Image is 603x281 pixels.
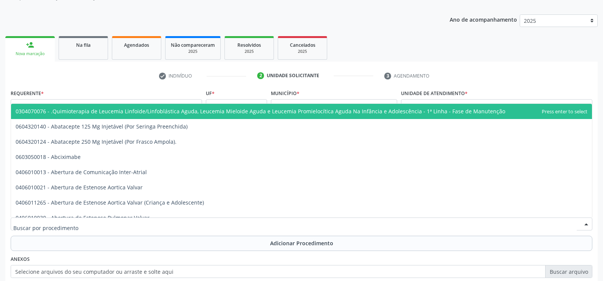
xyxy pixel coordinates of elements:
[404,102,577,110] span: Unidade de Saude da Familia Ver [PERSON_NAME]
[171,42,215,48] span: Não compareceram
[13,220,577,235] input: Buscar por procedimento
[11,254,30,265] label: Anexos
[283,49,321,54] div: 2025
[274,102,382,110] span: [PERSON_NAME]
[16,123,188,130] span: 0604320140 - Abatacepte 125 Mg Injetável (Por Seringa Preenchida)
[450,14,517,24] p: Ano de acompanhamento
[16,138,177,145] span: 0604320124 - Abatacepte 250 Mg Injetável (Por Frasco Ampola).
[124,42,149,48] span: Agendados
[290,42,315,48] span: Cancelados
[16,199,204,206] span: 0406011265 - Abertura de Estenose Aortica Valvar (Criança e Adolescente)
[401,87,468,99] label: Unidade de atendimento
[257,72,264,79] div: 2
[16,184,143,191] span: 0406010021 - Abertura de Estenose Aortica Valvar
[13,102,186,110] span: Profissional de Saúde
[267,72,319,79] div: Unidade solicitante
[237,42,261,48] span: Resolvidos
[206,87,215,99] label: UF
[11,51,49,57] div: Nova marcação
[11,236,592,251] button: Adicionar Procedimento
[208,102,251,110] span: AL
[230,49,268,54] div: 2025
[270,239,333,247] span: Adicionar Procedimento
[16,214,150,221] span: 0406010030 - Abertura de Estenose Pulmonar Valvar
[271,87,299,99] label: Município
[171,49,215,54] div: 2025
[11,87,44,99] label: Requerente
[26,41,34,49] div: person_add
[16,153,81,160] span: 0603050018 - Abciximabe
[76,42,91,48] span: Na fila
[16,108,505,115] span: 0304070076 - .Quimioterapia de Leucemia Linfoide/Linfoblástica Aguda, Leucemia Mieloide Aguda e L...
[16,168,147,176] span: 0406010013 - Abertura de Comunicação Inter-Atrial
